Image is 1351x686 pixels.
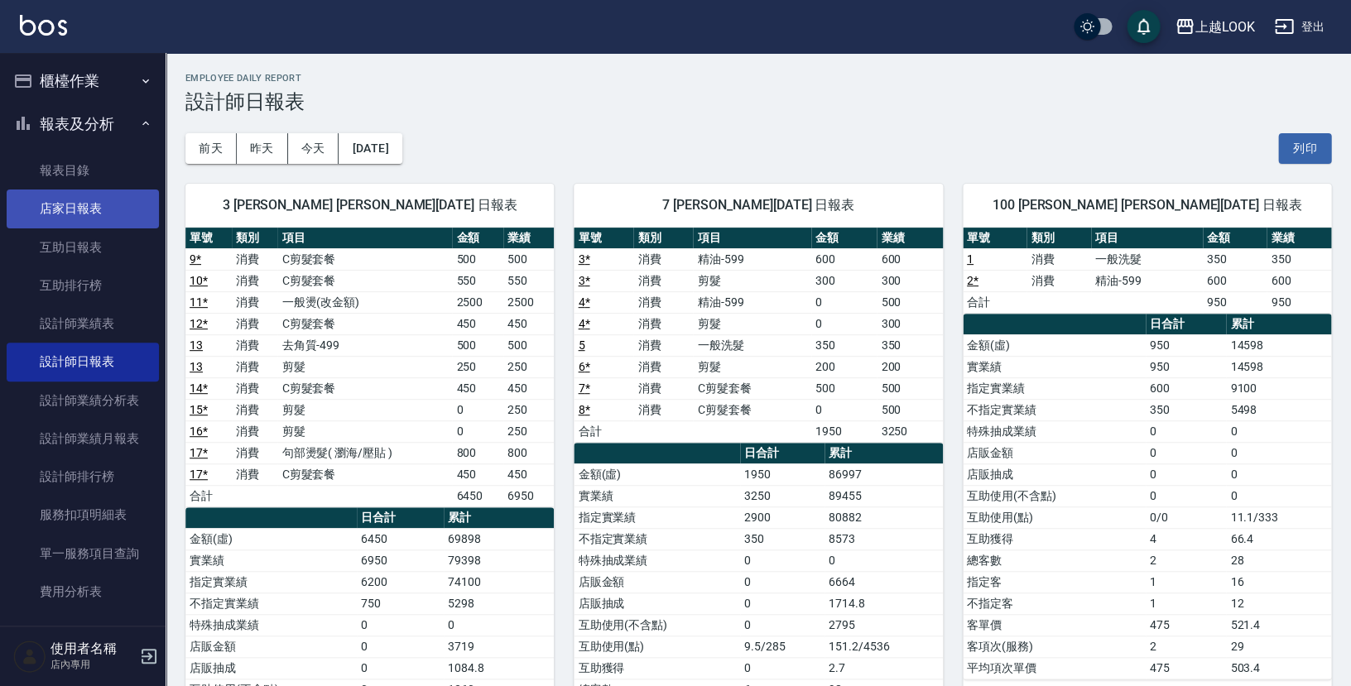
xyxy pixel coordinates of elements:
[185,90,1331,113] h3: 設計師日報表
[1146,636,1226,657] td: 2
[693,399,810,420] td: C剪髮套餐
[983,197,1311,213] span: 100 [PERSON_NAME] [PERSON_NAME][DATE] 日報表
[877,334,943,356] td: 350
[503,313,555,334] td: 450
[1226,549,1331,571] td: 28
[740,549,825,571] td: 0
[1267,228,1331,249] th: 業績
[277,442,452,463] td: 句部燙髮( 瀏海/壓貼 )
[232,420,278,442] td: 消費
[877,228,943,249] th: 業績
[574,506,740,528] td: 指定實業績
[452,313,502,334] td: 450
[963,420,1146,442] td: 特殊抽成業績
[574,485,740,506] td: 實業績
[825,571,943,592] td: 6664
[185,657,357,679] td: 店販抽成
[452,485,502,506] td: 6450
[339,133,401,164] button: [DATE]
[877,291,943,313] td: 500
[1267,291,1331,313] td: 950
[740,571,825,592] td: 0
[7,617,159,660] button: 客戶管理
[1226,442,1331,463] td: 0
[7,228,159,266] a: 互助日報表
[1226,506,1331,528] td: 11.1/333
[877,399,943,420] td: 500
[7,535,159,573] a: 單一服務項目查詢
[1203,228,1267,249] th: 金額
[574,228,942,443] table: a dense table
[277,313,452,334] td: C剪髮套餐
[232,377,278,399] td: 消費
[185,73,1331,84] h2: Employee Daily Report
[50,640,135,657] h5: 使用者名稱
[503,356,555,377] td: 250
[963,657,1146,679] td: 平均項次單價
[963,377,1146,399] td: 指定實業績
[1146,485,1226,506] td: 0
[503,270,555,291] td: 550
[277,356,452,377] td: 剪髮
[963,571,1146,592] td: 指定客
[811,248,877,270] td: 600
[1146,614,1226,636] td: 475
[357,549,444,571] td: 6950
[357,614,444,636] td: 0
[877,420,943,442] td: 3250
[877,313,943,334] td: 300
[825,636,943,657] td: 151.2/4536
[190,360,203,373] a: 13
[277,463,452,485] td: C剪髮套餐
[7,103,159,146] button: 報表及分析
[633,291,693,313] td: 消費
[1195,17,1254,37] div: 上越LOOK
[232,228,278,249] th: 類別
[574,657,740,679] td: 互助獲得
[693,377,810,399] td: C剪髮套餐
[740,657,825,679] td: 0
[963,485,1146,506] td: 互助使用(不含點)
[7,151,159,189] a: 報表目錄
[811,334,877,356] td: 350
[574,614,740,636] td: 互助使用(不含點)
[1146,549,1226,571] td: 2
[357,571,444,592] td: 6200
[693,291,810,313] td: 精油-599
[811,377,877,399] td: 500
[963,463,1146,485] td: 店販抽成
[574,636,740,657] td: 互助使用(點)
[877,377,943,399] td: 500
[7,266,159,305] a: 互助排行榜
[452,228,502,249] th: 金額
[877,248,943,270] td: 600
[1146,399,1226,420] td: 350
[190,338,203,352] a: 13
[1226,571,1331,592] td: 16
[1026,248,1091,270] td: 消費
[7,496,159,534] a: 服務扣項明細表
[740,614,825,636] td: 0
[633,334,693,356] td: 消費
[963,356,1146,377] td: 實業績
[357,507,444,529] th: 日合計
[232,291,278,313] td: 消費
[693,228,810,249] th: 項目
[963,636,1146,657] td: 客項次(服務)
[1091,270,1203,291] td: 精油-599
[232,399,278,420] td: 消費
[444,528,554,549] td: 69898
[1146,506,1226,528] td: 0/0
[877,270,943,291] td: 300
[503,334,555,356] td: 500
[7,343,159,381] a: 設計師日報表
[503,228,555,249] th: 業績
[963,314,1331,679] table: a dense table
[185,528,357,549] td: 金額(虛)
[1146,377,1226,399] td: 600
[452,399,502,420] td: 0
[1226,377,1331,399] td: 9100
[594,197,922,213] span: 7 [PERSON_NAME][DATE] 日報表
[277,420,452,442] td: 剪髮
[1091,248,1203,270] td: 一般洗髮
